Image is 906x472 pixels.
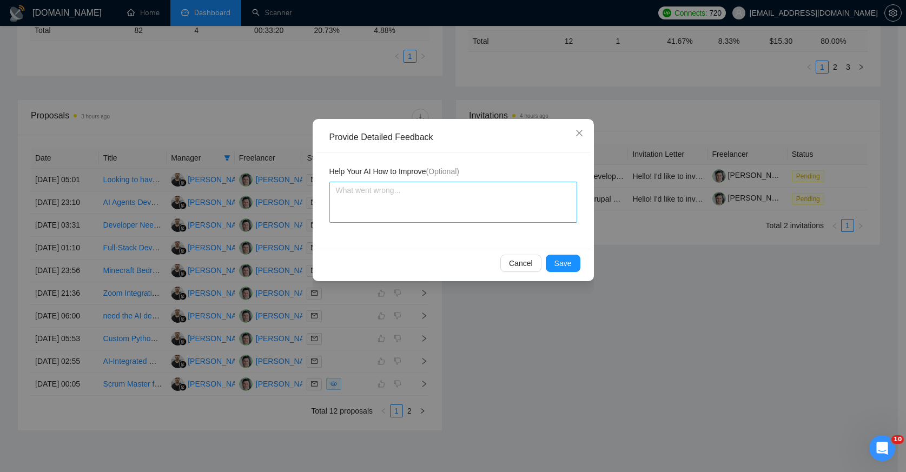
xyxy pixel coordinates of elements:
span: close [575,129,584,137]
span: (Optional) [426,167,459,176]
span: Cancel [509,257,533,269]
span: Save [554,257,572,269]
span: 10 [891,435,904,444]
div: Provide Detailed Feedback [329,131,585,143]
span: Help Your AI How to Improve [329,165,459,177]
iframe: Intercom live chat [869,435,895,461]
button: Save [546,255,580,272]
button: Close [565,119,594,148]
button: Cancel [500,255,541,272]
